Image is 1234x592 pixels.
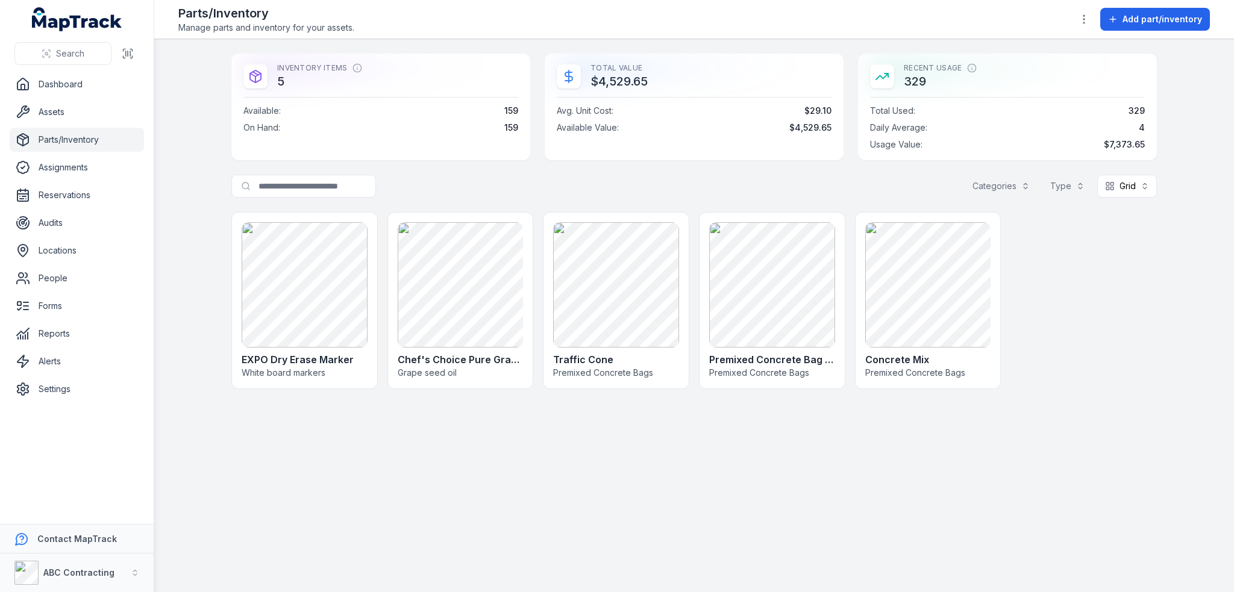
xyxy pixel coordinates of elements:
span: $4,529.65 [789,122,832,134]
span: Avg. Unit Cost : [557,105,613,117]
span: Total Used : [870,105,915,117]
a: Dashboard [10,72,144,96]
a: Reports [10,322,144,346]
span: $29.10 [804,105,832,117]
a: Locations [10,238,144,263]
span: Available Value : [557,122,619,134]
a: Reservations [10,183,144,207]
span: 159 [504,122,518,134]
span: Daily Average : [870,122,927,134]
a: Forms [10,294,144,318]
a: People [10,266,144,290]
button: Search [14,42,111,65]
a: MapTrack [32,7,122,31]
a: Alerts [10,349,144,373]
span: Add part/inventory [1123,13,1202,25]
span: Usage Value : [870,139,922,151]
span: 159 [504,105,518,117]
a: Audits [10,211,144,235]
span: Manage parts and inventory for your assets. [178,22,354,34]
a: Settings [10,377,144,401]
a: Assets [10,100,144,124]
strong: ABC Contracting [43,567,114,578]
span: $7,373.65 [1104,139,1145,151]
button: Categories [965,175,1038,198]
span: 4 [1139,122,1145,134]
a: Parts/Inventory [10,128,144,152]
span: 329 [1129,105,1145,117]
button: Grid [1097,175,1157,198]
a: Assignments [10,155,144,179]
span: Search [56,48,84,60]
span: On Hand : [243,122,280,134]
button: Type [1042,175,1092,198]
strong: Contact MapTrack [37,534,117,544]
button: Add part/inventory [1100,8,1210,31]
h2: Parts/Inventory [178,5,354,22]
span: Available : [243,105,281,117]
